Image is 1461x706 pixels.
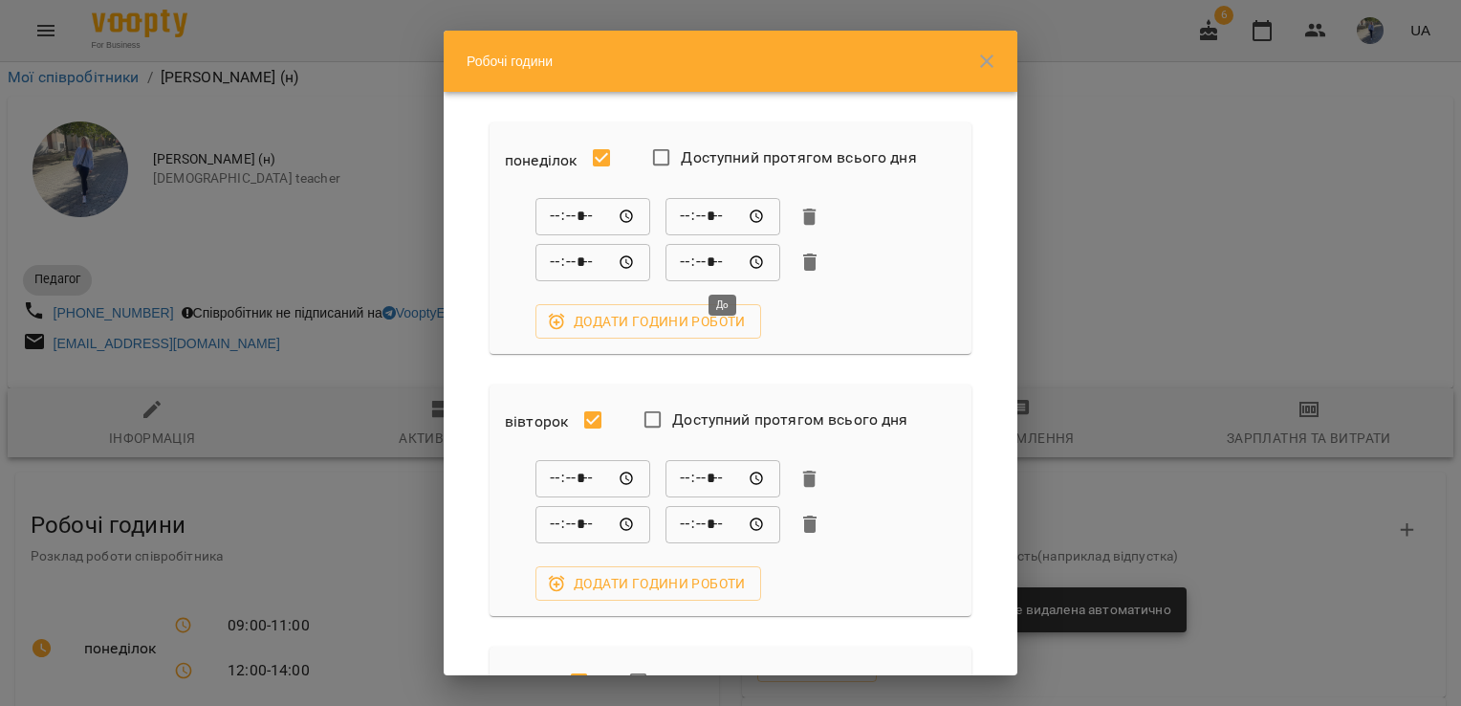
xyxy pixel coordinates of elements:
div: До [665,505,780,543]
button: Видалити [796,248,824,276]
button: Додати години роботи [535,304,761,339]
div: До [665,198,780,236]
span: Додати години роботи [551,310,746,333]
button: Видалити [796,465,824,494]
h6: вівторок [505,408,568,435]
div: Від [535,505,650,543]
span: Доступний протягом всього дня [659,671,894,694]
div: Робочі години [444,31,1017,92]
button: Додати години роботи [535,566,761,601]
div: До [665,460,780,498]
span: Доступний протягом всього дня [672,408,907,431]
div: Від [535,460,650,498]
button: Видалити [796,510,824,539]
button: Видалити [796,203,824,232]
span: Доступний протягом всього дня [681,146,916,169]
span: Додати години роботи [551,572,746,595]
h6: понеділок [505,147,577,174]
h6: середа [505,671,555,697]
